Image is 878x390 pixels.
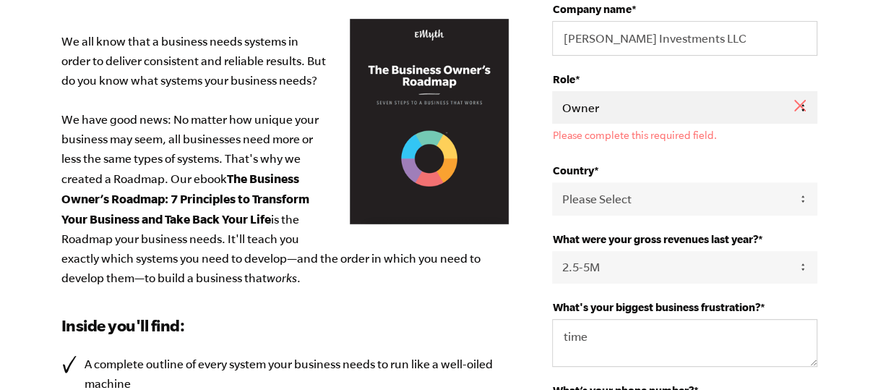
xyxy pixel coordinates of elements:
[552,130,817,141] label: Please complete this required field.
[806,321,878,390] iframe: Chat Widget
[350,19,509,225] img: Business Owners Roadmap Cover
[552,233,757,245] span: What were your gross revenues last year?
[61,314,509,337] h3: Inside you'll find:
[552,164,593,177] span: Country
[61,171,309,226] b: The Business Owner’s Roadmap: 7 Principles to Transform Your Business and Take Back Your Life
[552,73,574,85] span: Role
[61,32,509,288] p: We all know that a business needs systems in order to deliver consistent and reliable results. Bu...
[552,3,631,15] span: Company name
[552,319,817,367] textarea: time
[552,301,759,313] span: What's your biggest business frustration?
[267,271,297,284] em: works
